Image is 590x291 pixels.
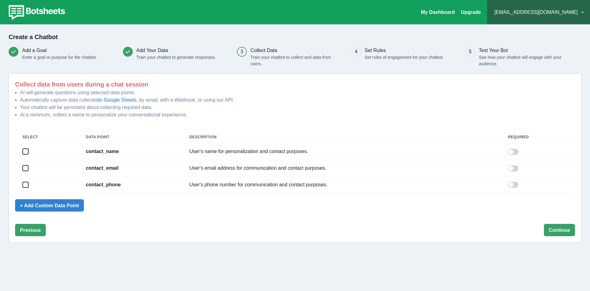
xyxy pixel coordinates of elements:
li: At a minimum, collect a name to personalize your conversational experience. [20,111,575,119]
button: Previous [15,224,46,236]
th: Data Point [78,131,182,143]
th: Select [15,131,78,143]
li: AI will generate questions using selected data points. [20,89,575,96]
div: User's phone number for communication and contact purposes. [189,182,493,188]
h3: Add Your Data [136,47,216,54]
img: botsheets-logo.png [5,4,67,21]
h3: Collect Data [250,47,332,54]
p: contact_name [86,148,175,155]
a: Upgrade [461,10,481,15]
p: contact_phone [86,182,175,188]
a: My Dashboard [421,10,455,15]
button: Continue [544,224,575,236]
div: User's name for personalization and contact purposes. [189,148,493,155]
p: Enter a goal or purpose for the chatbot [22,54,96,61]
button: + Add Custom Data Point [15,199,84,212]
p: Set rules of engagement for your chatbot. [365,54,444,61]
h3: Test Your Bot [479,47,566,54]
a: in Google Sheets [99,97,136,103]
p: Train your chatbot to collect and data from users. [250,54,332,67]
div: 5 [469,48,472,55]
h2: Create a Chatbot [9,33,581,41]
p: See how your chatbot will engage with your audience. [479,54,566,67]
h3: Set Rules [365,47,444,54]
h3: Add a Goal [22,47,96,54]
div: User's email address for communication and contact purposes. [189,165,493,171]
div: 3 [241,48,243,55]
p: contact_email [86,165,175,171]
li: Your chatbot will be persistent about collecting required data. [20,104,575,111]
th: Description [182,131,501,143]
p: Train your chatbot to generate responses. [136,54,216,61]
div: 4 [355,48,357,55]
th: Required [501,131,575,143]
button: [EMAIL_ADDRESS][DOMAIN_NAME] [492,6,585,18]
div: Progress [9,47,581,67]
p: Collect data from users during a chat session [15,80,575,89]
li: Automatically capture data collected , by email, with a Webhook, or using our API. [20,96,575,104]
